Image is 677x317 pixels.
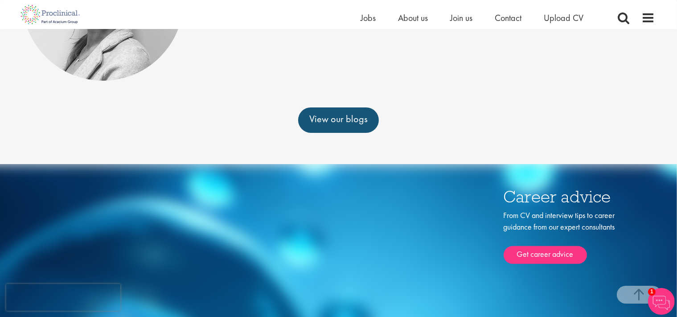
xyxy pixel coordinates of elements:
[648,288,656,296] span: 1
[504,246,587,264] a: Get career advice
[361,12,376,24] a: Jobs
[648,288,675,315] img: Chatbot
[6,284,120,311] iframe: reCAPTCHA
[504,210,624,263] div: From CV and interview tips to career guidance from our expert consultants
[495,12,522,24] a: Contact
[544,12,584,24] a: Upload CV
[451,12,473,24] a: Join us
[398,12,428,24] a: About us
[504,188,624,206] h3: Career advice
[298,107,379,132] a: View our blogs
